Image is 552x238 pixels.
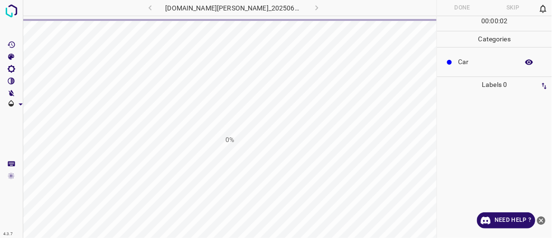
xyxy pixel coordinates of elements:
[225,135,234,145] h1: 0%
[440,77,549,93] p: Labels 0
[3,2,20,19] img: logo
[491,16,498,26] p: 00
[477,212,535,228] a: Need Help ?
[1,230,15,238] div: 4.3.7
[482,16,508,31] div: : :
[458,57,514,67] p: Car
[437,51,552,73] div: Car
[166,2,302,16] h6: [DOMAIN_NAME][PERSON_NAME]_20250613_111336_000002070.jpg
[437,31,552,47] p: Categories
[482,16,489,26] p: 00
[535,212,547,228] button: close-help
[500,16,507,26] p: 02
